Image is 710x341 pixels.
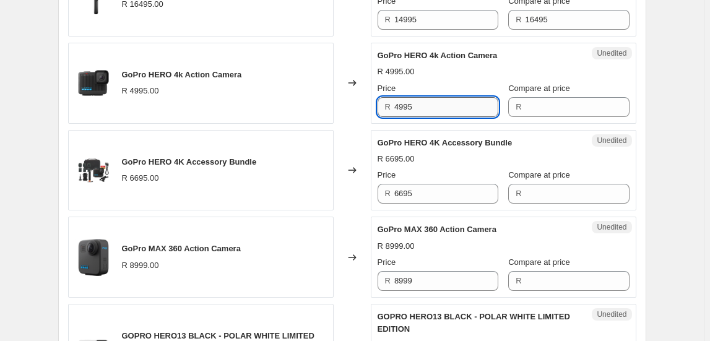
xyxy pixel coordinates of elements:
span: GoPro HERO 4k Action Camera [122,70,242,79]
span: Compare at price [508,84,570,93]
div: R 6695.00 [378,153,415,165]
span: GoPro HERO 4K Accessory Bundle [378,138,513,147]
span: GoPro HERO 4k Action Camera [378,51,498,60]
span: Compare at price [508,257,570,267]
span: R [516,189,521,198]
span: GoPro HERO 4K Accessory Bundle [122,157,257,166]
span: Unedited [597,48,626,58]
span: GoPro MAX 360 Action Camera [378,225,496,234]
span: R [516,102,521,111]
span: Unedited [597,136,626,145]
div: R 4995.00 [378,66,415,78]
div: R 6695.00 [122,172,159,184]
span: R [385,189,391,198]
div: R 8999.00 [378,240,415,253]
img: gopro-hero-4k-action-camera-front_1e824e80-b9b9-44ec-b167-24723ba5277c_80x.webp [75,64,112,101]
div: R 4995.00 [122,85,159,97]
span: R [385,102,391,111]
span: R [385,276,391,285]
span: Price [378,257,396,267]
span: R [516,276,521,285]
span: R [516,15,521,24]
span: Price [378,170,396,179]
span: Compare at price [508,170,570,179]
span: GoPro MAX 360 Action Camera [122,244,241,253]
span: R [385,15,391,24]
div: R 8999.00 [122,259,159,272]
span: Unedited [597,222,626,232]
img: gopro-max-360-action-camera-2025-1-ezgif.com-webp-to-png-converter_80x.png [75,239,112,276]
img: gopro-hero-4k-accessory-bundle-front_d569af00-5e99-4868-a89c-03aa769cc656_80x.webp [75,152,112,189]
span: Price [378,84,396,93]
span: GOPRO HERO13 BLACK - POLAR WHITE LIMITED EDITION [378,312,570,334]
span: Unedited [597,309,626,319]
